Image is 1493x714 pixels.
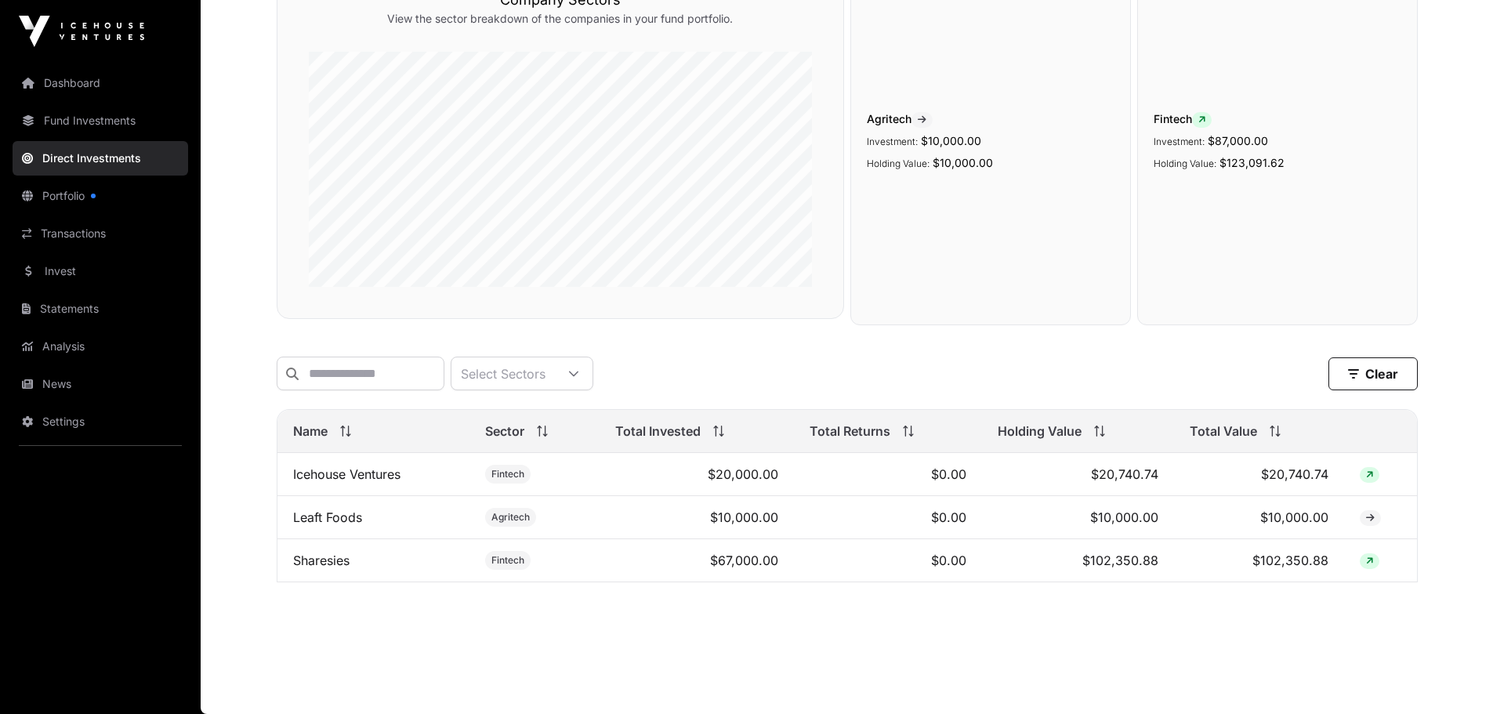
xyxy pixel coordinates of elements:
[13,329,188,364] a: Analysis
[293,553,350,568] a: Sharesies
[13,292,188,326] a: Statements
[615,422,701,440] span: Total Invested
[1208,134,1268,147] span: $87,000.00
[794,539,982,582] td: $0.00
[485,422,524,440] span: Sector
[491,554,524,567] span: Fintech
[1328,357,1418,390] button: Clear
[13,103,188,138] a: Fund Investments
[13,404,188,439] a: Settings
[933,156,993,169] span: $10,000.00
[982,496,1174,539] td: $10,000.00
[293,509,362,525] a: Leaft Foods
[810,422,890,440] span: Total Returns
[13,66,188,100] a: Dashboard
[1154,136,1205,147] span: Investment:
[293,422,328,440] span: Name
[19,16,144,47] img: Icehouse Ventures Logo
[982,453,1174,496] td: $20,740.74
[13,254,188,288] a: Invest
[1174,539,1343,582] td: $102,350.88
[867,111,1114,128] span: Agritech
[600,453,794,496] td: $20,000.00
[1415,639,1493,714] iframe: Chat Widget
[13,179,188,213] a: Portfolio
[491,511,530,524] span: Agritech
[867,136,918,147] span: Investment:
[1174,453,1343,496] td: $20,740.74
[794,453,982,496] td: $0.00
[13,141,188,176] a: Direct Investments
[998,422,1082,440] span: Holding Value
[982,539,1174,582] td: $102,350.88
[1154,158,1216,169] span: Holding Value:
[451,357,555,390] div: Select Sectors
[491,468,524,480] span: Fintech
[794,496,982,539] td: $0.00
[1219,156,1285,169] span: $123,091.62
[309,11,812,27] p: View the sector breakdown of the companies in your fund portfolio.
[293,466,400,482] a: Icehouse Ventures
[1154,111,1401,128] span: Fintech
[867,158,930,169] span: Holding Value:
[921,134,981,147] span: $10,000.00
[600,539,794,582] td: $67,000.00
[1190,422,1257,440] span: Total Value
[13,216,188,251] a: Transactions
[1174,496,1343,539] td: $10,000.00
[13,367,188,401] a: News
[600,496,794,539] td: $10,000.00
